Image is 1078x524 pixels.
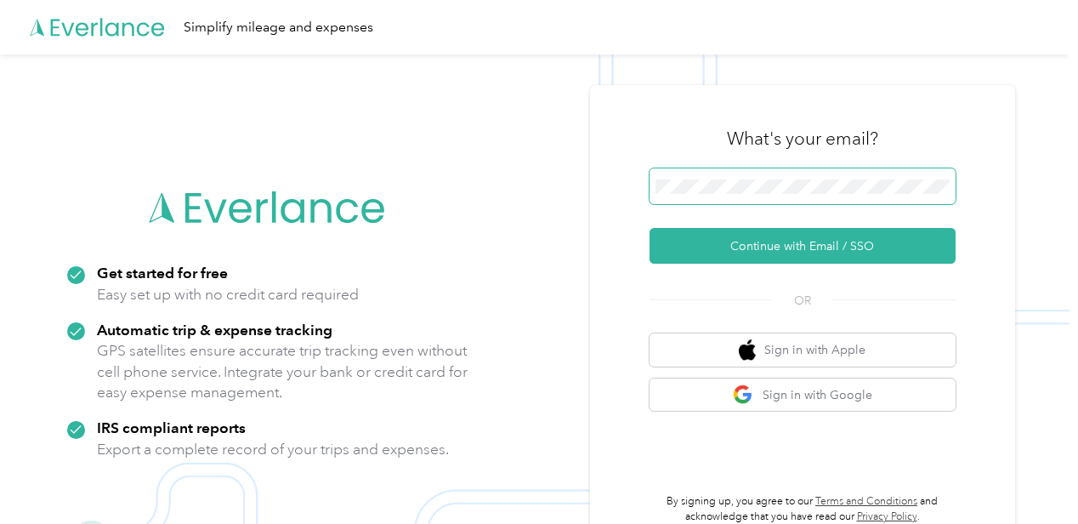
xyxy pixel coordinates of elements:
p: Easy set up with no credit card required [97,284,359,305]
img: google logo [733,384,754,406]
p: Export a complete record of your trips and expenses. [97,439,449,460]
p: GPS satellites ensure accurate trip tracking even without cell phone service. Integrate your bank... [97,340,468,403]
strong: Get started for free [97,264,228,282]
button: apple logoSign in with Apple [650,333,956,367]
a: Terms and Conditions [815,495,917,508]
span: OR [773,292,832,310]
button: google logoSign in with Google [650,379,956,412]
div: Simplify mileage and expenses [184,17,373,38]
strong: Automatic trip & expense tracking [97,321,332,339]
button: Continue with Email / SSO [650,228,956,264]
h3: What's your email? [727,127,878,151]
img: apple logo [739,339,756,361]
strong: IRS compliant reports [97,419,246,436]
p: By signing up, you agree to our and acknowledge that you have read our . [650,494,956,524]
a: Privacy Policy [857,510,917,523]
